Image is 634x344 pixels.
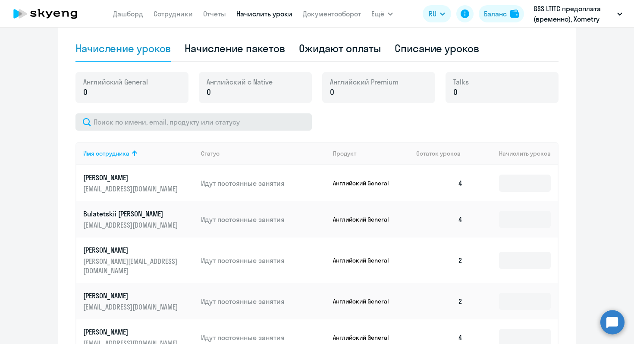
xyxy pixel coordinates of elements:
[201,178,326,188] p: Идут постоянные занятия
[534,3,614,24] p: GSS LTITC предоплата (временно), Xometry Europe GmbH
[83,220,180,230] p: [EMAIL_ADDRESS][DOMAIN_NAME]
[154,9,193,18] a: Сотрудники
[409,238,470,283] td: 2
[429,9,436,19] span: RU
[395,41,479,55] div: Списание уроков
[371,9,384,19] span: Ещё
[83,77,148,87] span: Английский General
[83,150,194,157] div: Имя сотрудника
[470,142,558,165] th: Начислить уроков
[333,216,398,223] p: Английский General
[333,150,410,157] div: Продукт
[303,9,361,18] a: Документооборот
[83,256,180,275] p: [PERSON_NAME][EMAIL_ADDRESS][DOMAIN_NAME]
[201,150,326,157] div: Статус
[207,77,273,87] span: Английский с Native
[333,297,398,305] p: Английский General
[83,173,194,194] a: [PERSON_NAME][EMAIL_ADDRESS][DOMAIN_NAME]
[299,41,381,55] div: Ожидают оплаты
[83,327,180,337] p: [PERSON_NAME]
[75,113,312,131] input: Поиск по имени, email, продукту или статусу
[83,184,180,194] p: [EMAIL_ADDRESS][DOMAIN_NAME]
[484,9,507,19] div: Баланс
[416,150,461,157] span: Остаток уроков
[201,150,220,157] div: Статус
[330,87,334,98] span: 0
[75,41,171,55] div: Начисление уроков
[423,5,451,22] button: RU
[201,256,326,265] p: Идут постоянные занятия
[83,209,194,230] a: Bulatetskii [PERSON_NAME][EMAIL_ADDRESS][DOMAIN_NAME]
[510,9,519,18] img: balance
[409,283,470,319] td: 2
[83,291,194,312] a: [PERSON_NAME][EMAIL_ADDRESS][DOMAIN_NAME]
[409,201,470,238] td: 4
[83,302,180,312] p: [EMAIL_ADDRESS][DOMAIN_NAME]
[83,291,180,300] p: [PERSON_NAME]
[83,209,180,219] p: Bulatetskii [PERSON_NAME]
[83,87,88,98] span: 0
[236,9,292,18] a: Начислить уроки
[333,334,398,341] p: Английский General
[479,5,524,22] button: Балансbalance
[371,5,393,22] button: Ещё
[330,77,399,87] span: Английский Premium
[207,87,211,98] span: 0
[529,3,627,24] button: GSS LTITC предоплата (временно), Xometry Europe GmbH
[409,165,470,201] td: 4
[203,9,226,18] a: Отчеты
[453,87,458,98] span: 0
[83,173,180,182] p: [PERSON_NAME]
[416,150,470,157] div: Остаток уроков
[113,9,143,18] a: Дашборд
[83,245,180,255] p: [PERSON_NAME]
[201,297,326,306] p: Идут постоянные занятия
[333,179,398,187] p: Английский General
[83,150,129,157] div: Имя сотрудника
[201,333,326,342] p: Идут постоянные занятия
[185,41,285,55] div: Начисление пакетов
[201,215,326,224] p: Идут постоянные занятия
[333,150,356,157] div: Продукт
[453,77,469,87] span: Talks
[333,256,398,264] p: Английский General
[83,245,194,275] a: [PERSON_NAME][PERSON_NAME][EMAIL_ADDRESS][DOMAIN_NAME]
